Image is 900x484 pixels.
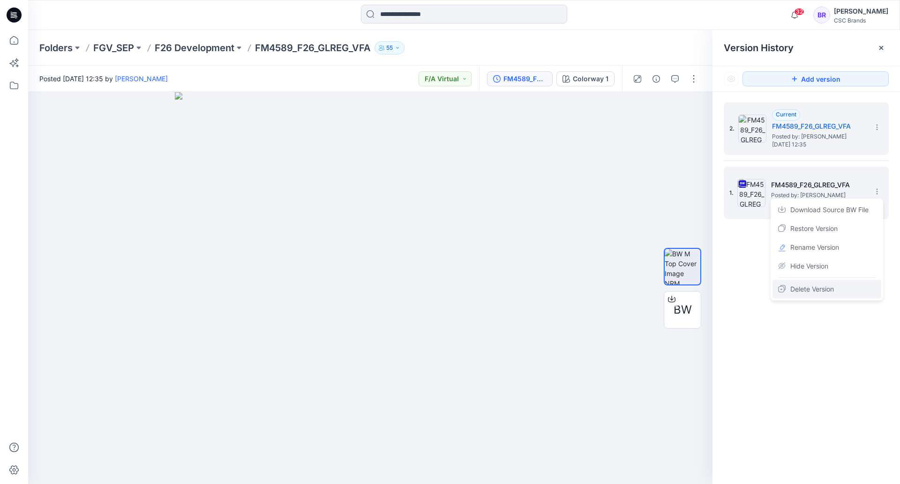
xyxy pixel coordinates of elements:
a: FGV_SEP [93,41,134,54]
span: Rename Version [790,242,839,253]
span: Hide Version [790,261,828,272]
img: FM4589_F26_GLREG_VFA [738,115,766,143]
div: [PERSON_NAME] [834,6,888,17]
button: Details [649,71,664,86]
span: Delete Version [790,284,834,295]
button: 55 [375,41,405,54]
span: 32 [794,8,804,15]
img: eyJhbGciOiJIUzI1NiIsImtpZCI6IjAiLCJzbHQiOiJzZXMiLCJ0eXAiOiJKV1QifQ.eyJkYXRhIjp7InR5cGUiOiJzdG9yYW... [175,92,566,484]
button: Show Hidden Versions [724,71,739,86]
span: BW [674,301,692,318]
h5: FM4589_F26_GLREG_VFA [772,121,866,132]
span: Posted by: Bapu Ramachandra [771,191,865,200]
h5: FM4589_F26_GLREG_VFA [771,179,865,191]
a: [PERSON_NAME] [115,75,168,83]
span: Download Source BW File [790,204,869,215]
p: 55 [386,43,393,53]
span: 2. [729,124,735,133]
div: BR [813,7,830,23]
img: FM4589_F26_GLREG_VFA [737,179,765,207]
span: Version History [724,42,794,54]
div: FM4589_F26_GLREG_VFA [503,74,547,84]
img: BW M Top Cover Image NRM [665,249,700,284]
span: Posted by: Bapu Ramachandra [772,132,866,141]
span: Current [776,111,796,118]
button: FM4589_F26_GLREG_VFA [487,71,553,86]
span: Restore Version [790,223,838,234]
div: Colorway 1 [573,74,608,84]
button: Colorway 1 [556,71,615,86]
p: FM4589_F26_GLREG_VFA [255,41,371,54]
a: Folders [39,41,73,54]
button: Close [877,44,885,52]
a: F26 Development [155,41,234,54]
div: CSC Brands [834,17,888,24]
span: Posted [DATE] 12:35 by [39,74,168,84]
button: Add version [742,71,889,86]
span: 1. [729,189,734,197]
span: [DATE] 12:35 [772,141,866,148]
